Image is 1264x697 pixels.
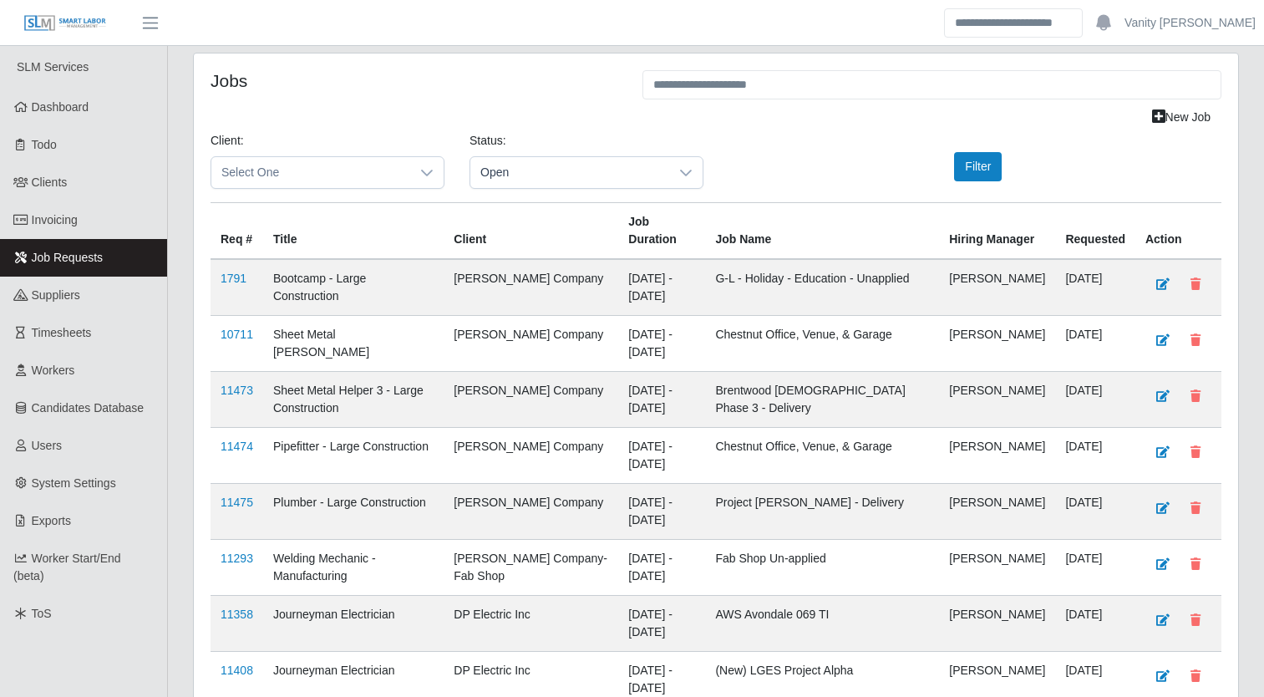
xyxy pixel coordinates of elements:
[1055,540,1135,596] td: [DATE]
[444,203,618,260] th: Client
[705,596,939,652] td: AWS Avondale 069 TI
[263,372,444,428] td: Sheet Metal Helper 3 - Large Construction
[1135,203,1221,260] th: Action
[444,428,618,484] td: [PERSON_NAME] Company
[221,552,253,565] a: 11293
[705,316,939,372] td: Chestnut Office, Venue, & Garage
[939,203,1055,260] th: Hiring Manager
[618,316,705,372] td: [DATE] - [DATE]
[1055,203,1135,260] th: Requested
[705,484,939,540] td: Project [PERSON_NAME] - Delivery
[221,272,246,285] a: 1791
[705,428,939,484] td: Chestnut Office, Venue, & Garage
[32,326,92,339] span: Timesheets
[221,440,253,453] a: 11474
[618,203,705,260] th: Job Duration
[939,259,1055,316] td: [PERSON_NAME]
[263,540,444,596] td: Welding Mechanic - Manufacturing
[1055,596,1135,652] td: [DATE]
[32,100,89,114] span: Dashboard
[1055,428,1135,484] td: [DATE]
[444,596,618,652] td: DP Electric Inc
[23,14,107,33] img: SLM Logo
[263,428,444,484] td: Pipefitter - Large Construction
[939,316,1055,372] td: [PERSON_NAME]
[705,259,939,316] td: G-L - Holiday - Education - Unapplied
[1124,14,1256,32] a: Vanity [PERSON_NAME]
[444,540,618,596] td: [PERSON_NAME] Company- Fab Shop
[263,596,444,652] td: Journeyman Electrician
[1055,259,1135,316] td: [DATE]
[263,484,444,540] td: Plumber - Large Construction
[221,664,253,677] a: 11408
[263,203,444,260] th: Title
[444,316,618,372] td: [PERSON_NAME] Company
[221,608,253,621] a: 11358
[32,288,80,302] span: Suppliers
[444,259,618,316] td: [PERSON_NAME] Company
[32,364,75,377] span: Workers
[211,203,263,260] th: Req #
[618,259,705,316] td: [DATE] - [DATE]
[705,540,939,596] td: Fab Shop Un-applied
[444,372,618,428] td: [PERSON_NAME] Company
[618,596,705,652] td: [DATE] - [DATE]
[32,439,63,452] span: Users
[444,484,618,540] td: [PERSON_NAME] Company
[13,552,121,583] span: Worker Start/End (beta)
[211,132,244,150] label: Client:
[939,540,1055,596] td: [PERSON_NAME]
[939,596,1055,652] td: [PERSON_NAME]
[470,132,506,150] label: Status:
[939,372,1055,428] td: [PERSON_NAME]
[705,203,939,260] th: Job Name
[221,384,253,397] a: 11473
[1055,484,1135,540] td: [DATE]
[32,251,104,264] span: Job Requests
[32,213,78,226] span: Invoicing
[32,476,116,490] span: System Settings
[263,259,444,316] td: Bootcamp - Large Construction
[17,60,89,74] span: SLM Services
[618,484,705,540] td: [DATE] - [DATE]
[939,428,1055,484] td: [PERSON_NAME]
[944,8,1083,38] input: Search
[1055,372,1135,428] td: [DATE]
[32,514,71,527] span: Exports
[470,157,669,188] span: Open
[939,484,1055,540] td: [PERSON_NAME]
[221,328,253,341] a: 10711
[32,401,145,415] span: Candidates Database
[32,607,52,620] span: ToS
[263,316,444,372] td: Sheet Metal [PERSON_NAME]
[211,70,617,91] h4: Jobs
[705,372,939,428] td: Brentwood [DEMOGRAPHIC_DATA] Phase 3 - Delivery
[1141,103,1221,132] a: New Job
[32,176,68,189] span: Clients
[618,540,705,596] td: [DATE] - [DATE]
[954,152,1002,181] button: Filter
[221,496,253,509] a: 11475
[32,138,57,151] span: Todo
[211,157,410,188] span: Select One
[618,372,705,428] td: [DATE] - [DATE]
[1055,316,1135,372] td: [DATE]
[618,428,705,484] td: [DATE] - [DATE]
